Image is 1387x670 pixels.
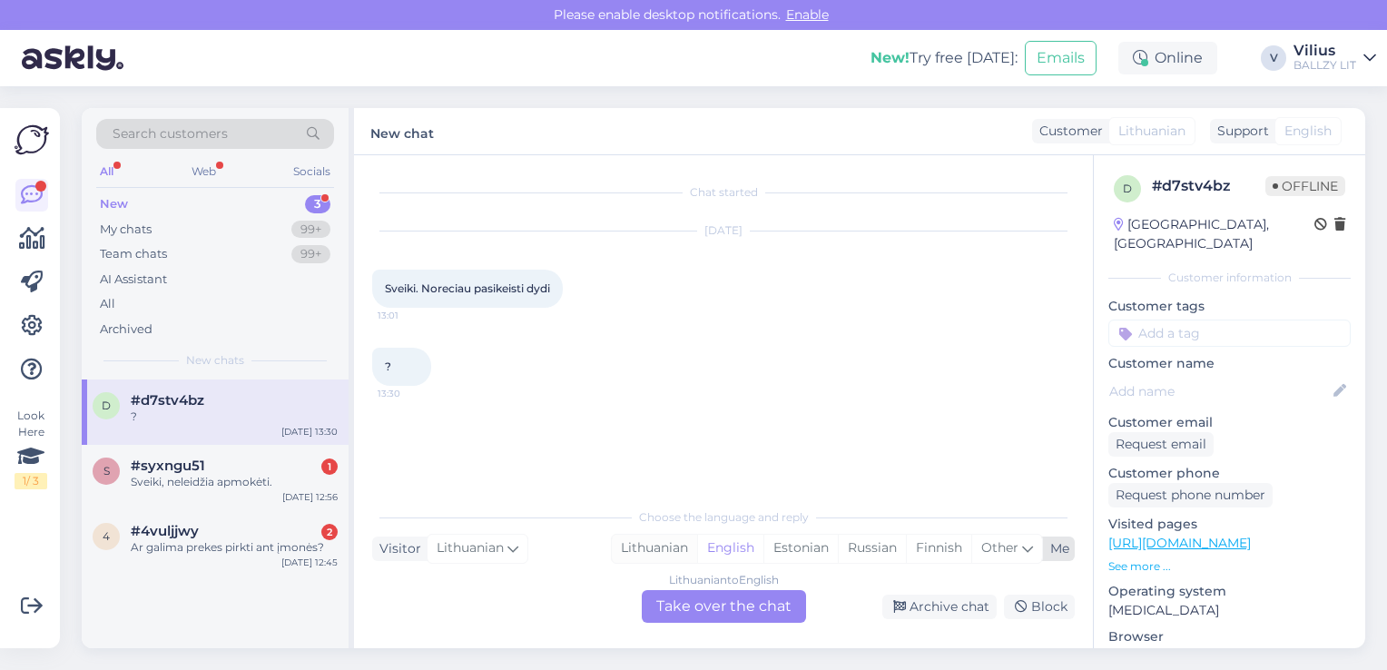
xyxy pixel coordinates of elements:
input: Add a tag [1108,320,1351,347]
div: 1 / 3 [15,473,47,489]
label: New chat [370,119,434,143]
div: Team chats [100,245,167,263]
span: Sveiki. Noreciau pasikeisti dydi [385,281,550,295]
span: New chats [186,352,244,369]
div: Visitor [372,539,421,558]
div: AI Assistant [100,271,167,289]
div: Finnish [906,535,971,562]
div: BALLZY LIT [1294,58,1356,73]
div: Support [1210,122,1269,141]
span: Enable [781,6,834,23]
div: Customer [1032,122,1103,141]
span: d [102,399,111,412]
div: Block [1004,595,1075,619]
div: Look Here [15,408,47,489]
div: Estonian [763,535,838,562]
div: All [96,160,117,183]
p: Customer tags [1108,297,1351,316]
div: [GEOGRAPHIC_DATA], [GEOGRAPHIC_DATA] [1114,215,1314,253]
span: English [1284,122,1332,141]
p: Visited pages [1108,515,1351,534]
div: Chat started [372,184,1075,201]
div: Vilius [1294,44,1356,58]
span: Search customers [113,124,228,143]
div: 1 [321,458,338,475]
div: Try free [DATE]: [871,47,1018,69]
input: Add name [1109,381,1330,401]
span: Other [981,539,1018,556]
p: [MEDICAL_DATA] [1108,601,1351,620]
a: ViliusBALLZY LIT [1294,44,1376,73]
p: Browser [1108,627,1351,646]
div: Sveiki, neleidžia apmokėti. [131,474,338,490]
div: Ar galima prekes pirkti ant įmonės? [131,539,338,556]
div: Me [1043,539,1069,558]
div: Archived [100,320,152,339]
img: Askly Logo [15,123,49,157]
span: s [103,464,110,478]
div: 3 [305,195,330,213]
div: ? [131,409,338,425]
div: All [100,295,115,313]
div: Lithuanian to English [669,572,779,588]
div: Request email [1108,432,1214,457]
span: ? [385,360,391,373]
div: [DATE] 12:56 [282,490,338,504]
p: See more ... [1108,558,1351,575]
div: Request phone number [1108,483,1273,507]
div: Lithuanian [612,535,697,562]
span: Lithuanian [1118,122,1185,141]
p: Customer phone [1108,464,1351,483]
div: Online [1118,42,1217,74]
div: 99+ [291,221,330,239]
span: Lithuanian [437,538,504,558]
p: Customer name [1108,354,1351,373]
div: 2 [321,524,338,540]
button: Emails [1025,41,1097,75]
a: [URL][DOMAIN_NAME] [1108,535,1251,551]
div: Archive chat [882,595,997,619]
span: d [1123,182,1132,195]
span: 13:01 [378,309,446,322]
span: 13:30 [378,387,446,400]
span: #syxngu51 [131,458,205,474]
span: #4vuljjwy [131,523,199,539]
div: English [697,535,763,562]
div: Customer information [1108,270,1351,286]
div: Socials [290,160,334,183]
div: [DATE] [372,222,1075,239]
div: [DATE] 13:30 [281,425,338,438]
b: New! [871,49,910,66]
div: Web [188,160,220,183]
p: Customer email [1108,413,1351,432]
span: Offline [1265,176,1345,196]
div: V [1261,45,1286,71]
span: 4 [103,529,110,543]
div: Choose the language and reply [372,509,1075,526]
div: 99+ [291,245,330,263]
span: #d7stv4bz [131,392,204,409]
div: New [100,195,128,213]
div: # d7stv4bz [1152,175,1265,197]
p: Chrome [TECHNICAL_ID] [1108,646,1351,665]
div: Take over the chat [642,590,806,623]
div: My chats [100,221,152,239]
div: [DATE] 12:45 [281,556,338,569]
p: Operating system [1108,582,1351,601]
div: Russian [838,535,906,562]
